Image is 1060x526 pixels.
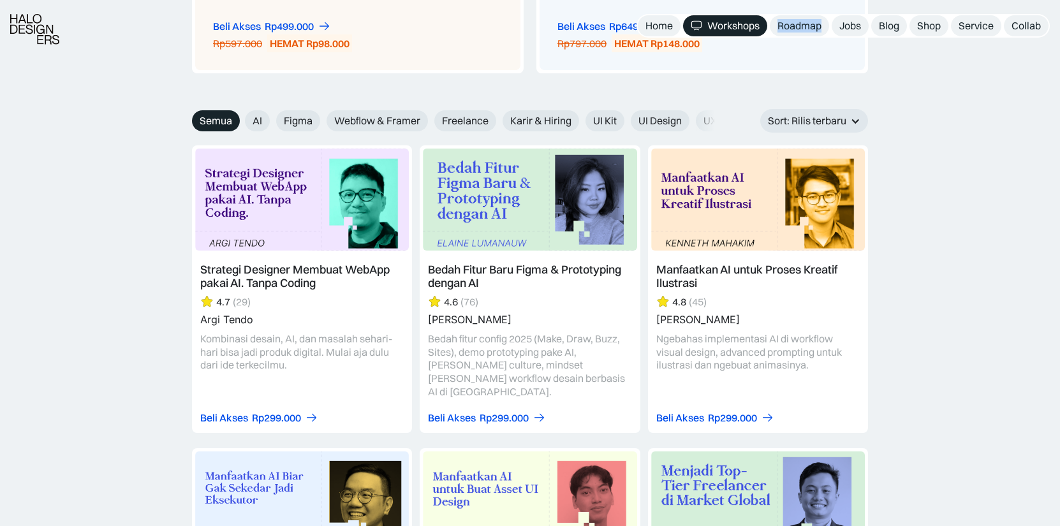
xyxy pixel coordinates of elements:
a: Blog [871,15,907,36]
span: Freelance [442,114,489,128]
div: Sort: Rilis terbaru [760,109,868,133]
a: Beli AksesRp299.000 [428,411,546,425]
div: Beli Akses [557,20,605,33]
div: Workshops [707,19,760,33]
div: Sort: Rilis terbaru [768,114,846,128]
a: Home [638,15,681,36]
a: Collab [1004,15,1049,36]
span: Webflow & Framer [334,114,420,128]
div: Beli Akses [656,411,704,425]
a: Beli AksesRp499.000 [213,20,331,33]
div: Rp299.000 [708,411,757,425]
div: Rp797.000 [557,37,607,50]
span: UI Design [638,114,682,128]
div: HEMAT Rp98.000 [270,37,350,50]
div: Roadmap [777,19,821,33]
span: Karir & Hiring [510,114,571,128]
div: Collab [1012,19,1041,33]
form: Email Form [192,110,721,131]
a: Service [951,15,1001,36]
span: AI [253,114,262,128]
div: Blog [879,19,899,33]
a: Beli AksesRp299.000 [656,411,774,425]
div: Shop [917,19,941,33]
div: Rp597.000 [213,37,262,50]
span: UI Kit [593,114,617,128]
div: Service [959,19,994,33]
a: Jobs [832,15,869,36]
a: Shop [909,15,948,36]
div: Rp649.000 [609,20,658,33]
a: Workshops [683,15,767,36]
div: Rp299.000 [252,411,301,425]
div: HEMAT Rp148.000 [614,37,700,50]
span: Figma [284,114,313,128]
div: Beli Akses [428,411,476,425]
div: Home [645,19,673,33]
div: Rp499.000 [265,20,314,33]
span: Semua [200,114,232,128]
a: Beli AksesRp649.000 [557,20,675,33]
div: Beli Akses [213,20,261,33]
div: Beli Akses [200,411,248,425]
div: Rp299.000 [480,411,529,425]
span: UX Design [703,114,751,128]
div: Jobs [839,19,861,33]
a: Beli AksesRp299.000 [200,411,318,425]
a: Roadmap [770,15,829,36]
